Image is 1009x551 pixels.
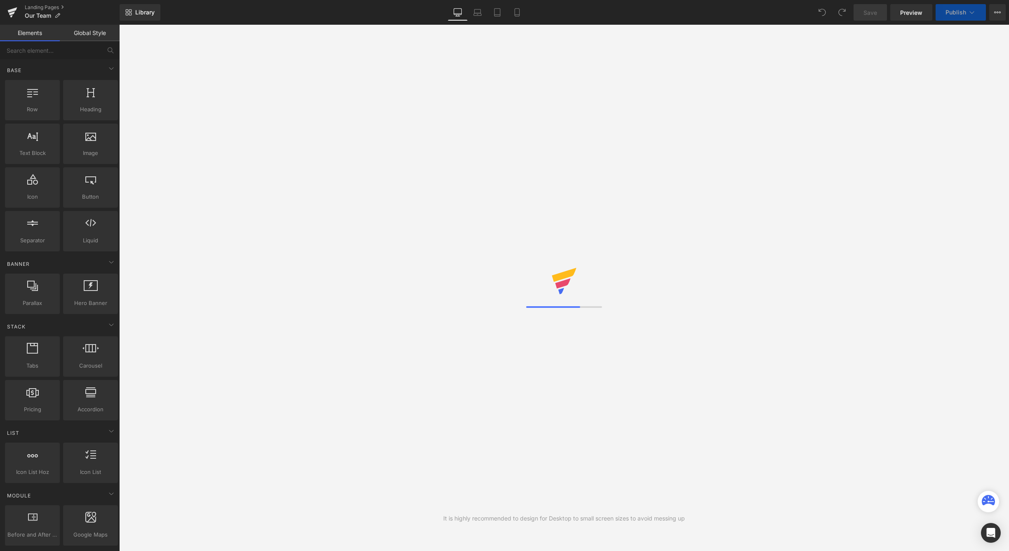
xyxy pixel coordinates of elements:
[7,105,57,114] span: Row
[468,4,487,21] a: Laptop
[6,260,31,268] span: Banner
[6,323,26,331] span: Stack
[6,492,32,499] span: Module
[25,4,120,11] a: Landing Pages
[66,361,115,370] span: Carousel
[66,236,115,245] span: Liquid
[487,4,507,21] a: Tablet
[135,9,155,16] span: Library
[66,468,115,476] span: Icon List
[7,236,57,245] span: Separator
[936,4,986,21] button: Publish
[66,192,115,201] span: Button
[7,149,57,157] span: Text Block
[814,4,830,21] button: Undo
[66,105,115,114] span: Heading
[890,4,932,21] a: Preview
[6,429,20,437] span: List
[66,530,115,539] span: Google Maps
[66,149,115,157] span: Image
[863,8,877,17] span: Save
[7,530,57,539] span: Before and After Images
[66,405,115,414] span: Accordion
[66,299,115,307] span: Hero Banner
[7,299,57,307] span: Parallax
[507,4,527,21] a: Mobile
[7,468,57,476] span: Icon List Hoz
[60,25,120,41] a: Global Style
[448,4,468,21] a: Desktop
[989,4,1006,21] button: More
[7,405,57,414] span: Pricing
[6,66,22,74] span: Base
[981,523,1001,543] div: Open Intercom Messenger
[945,9,966,16] span: Publish
[900,8,922,17] span: Preview
[7,361,57,370] span: Tabs
[7,192,57,201] span: Icon
[834,4,850,21] button: Redo
[120,4,160,21] a: New Library
[25,12,51,19] span: Our Team
[443,514,685,523] div: It is highly recommended to design for Desktop to small screen sizes to avoid messing up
